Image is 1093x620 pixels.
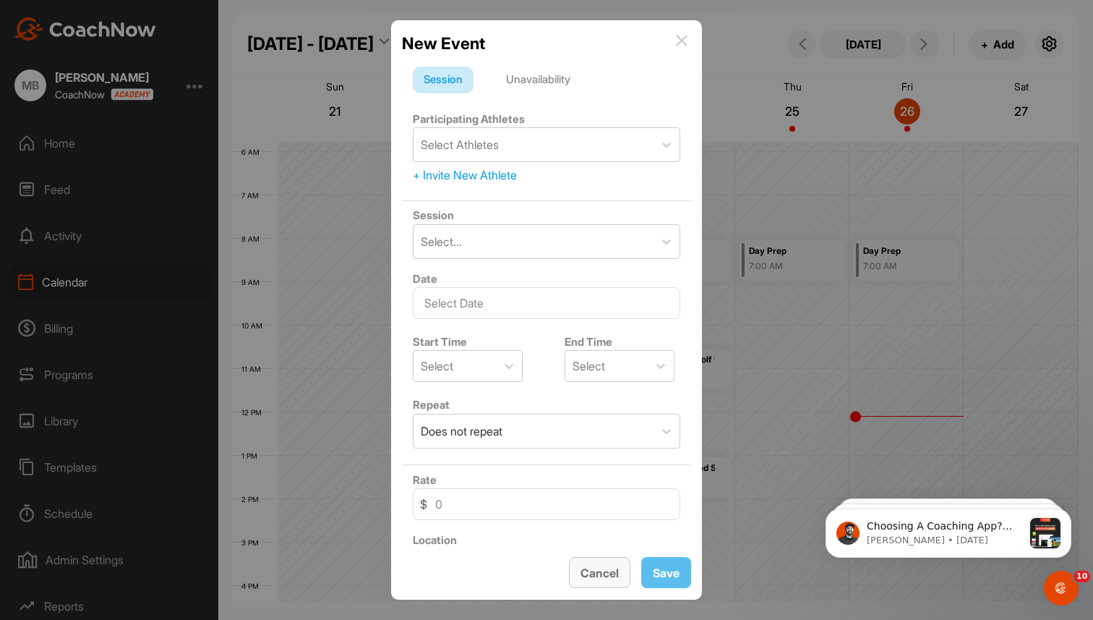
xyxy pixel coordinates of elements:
[641,557,691,588] button: Save
[413,112,525,126] label: Participating Athletes
[413,208,454,222] label: Session
[413,488,680,520] input: 0
[573,357,605,375] div: Select
[63,41,218,326] span: Choosing A Coaching App? Here's What To Look For When you’re choosing what software to use for yo...
[413,287,680,319] input: Select Date
[495,67,581,94] div: Unavailability
[413,166,680,184] div: + Invite New Athlete
[804,480,1093,581] iframe: Intercom notifications message
[653,566,680,580] span: Save
[1044,571,1079,606] iframe: Intercom live chat
[413,533,457,547] label: Location
[402,31,485,56] h2: New Event
[565,335,612,349] label: End Time
[421,136,499,153] div: Select Athletes
[413,335,467,349] label: Start Time
[421,357,453,375] div: Select
[413,272,437,286] label: Date
[413,473,437,487] label: Rate
[676,35,687,46] img: info
[569,557,630,588] button: Cancel
[413,67,473,94] div: Session
[413,398,450,412] label: Repeat
[421,422,502,440] div: Does not repeat
[63,54,219,67] p: Message from Spencer, sent 42w ago
[420,496,427,513] span: $
[1073,571,1090,582] span: 10
[580,566,619,580] span: Cancel
[421,233,462,250] div: Select...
